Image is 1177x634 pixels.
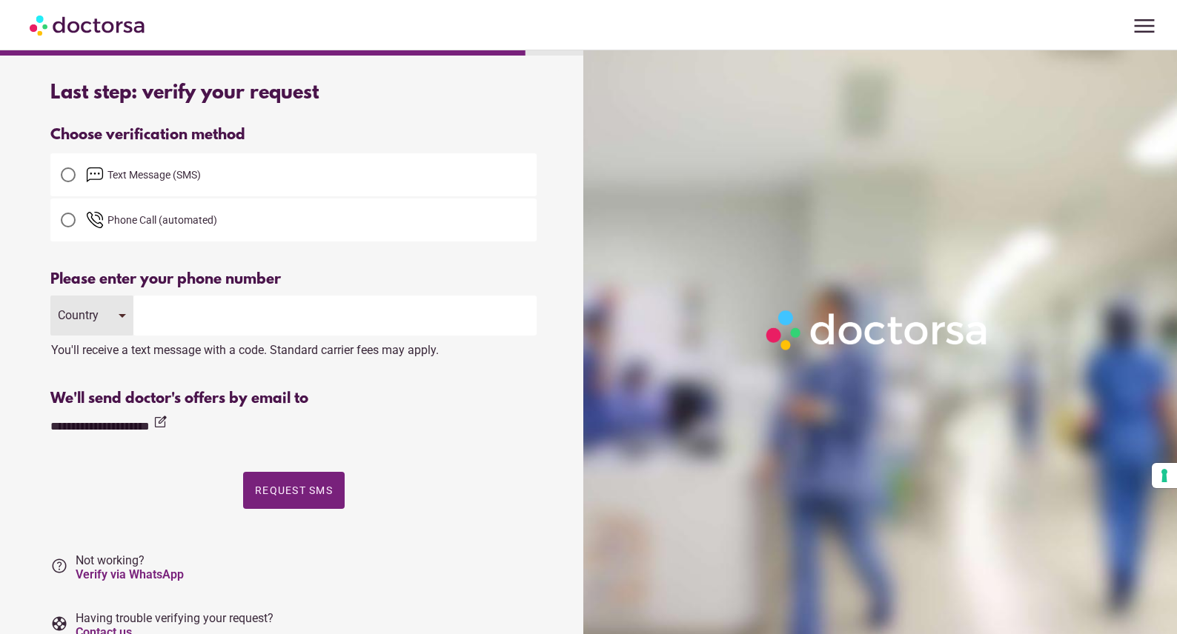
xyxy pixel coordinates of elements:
[76,553,184,581] span: Not working?
[50,336,537,357] div: You'll receive a text message with a code. Standard carrier fees may apply.
[50,390,537,407] div: We'll send doctor's offers by email to
[50,127,537,144] div: Choose verification method
[76,567,184,581] a: Verify via WhatsApp
[50,82,537,104] div: Last step: verify your request
[255,484,333,496] span: Request SMS
[1130,12,1158,40] span: menu
[107,214,217,226] span: Phone Call (automated)
[58,308,104,322] div: Country
[50,557,68,575] i: help
[107,169,201,181] span: Text Message (SMS)
[243,472,345,509] button: Request SMS
[153,415,168,430] i: edit_square
[30,8,147,41] img: Doctorsa.com
[760,304,995,356] img: Logo-Doctorsa-trans-White-partial-flat.png
[50,271,537,288] div: Please enter your phone number
[50,615,68,633] i: support
[1152,463,1177,488] button: Your consent preferences for tracking technologies
[86,211,104,229] img: phone
[86,166,104,184] img: email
